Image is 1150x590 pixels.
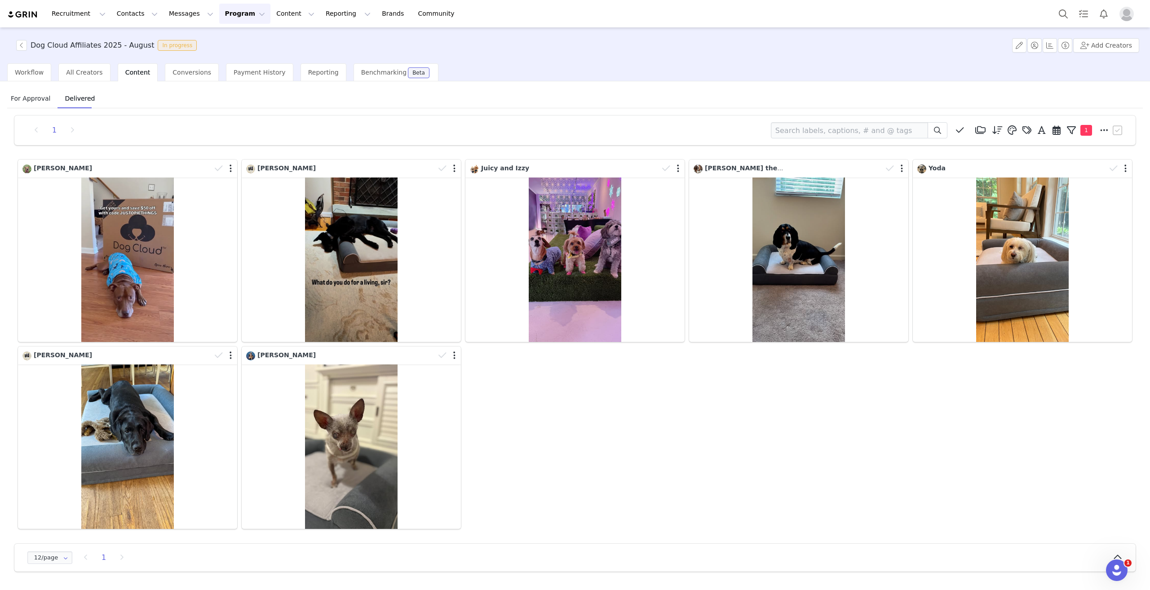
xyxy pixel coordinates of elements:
span: [PERSON_NAME] [34,164,92,172]
span: Benchmarking [361,69,407,76]
span: Yoda [929,164,946,172]
span: 1 [1080,125,1092,136]
button: Add Creators [1073,38,1139,53]
span: [PERSON_NAME] [34,351,92,359]
img: 0662e80d-1950-4a51-9682-33e9ce8f93f8.jpg [246,164,255,173]
span: Workflow [15,69,44,76]
img: 0662e80d-1950-4a51-9682-33e9ce8f93f8.jpg [22,351,31,360]
img: deada818-6a34-443b-9c82-b7b73ea0199c.jpg [917,164,926,173]
button: Notifications [1094,4,1114,24]
button: Recruitment [46,4,111,24]
span: [PERSON_NAME] the Basset [705,164,803,172]
img: 87ac63bf-3b3e-4afb-864f-c9b5108cafc1.jpg [470,164,479,173]
img: placeholder-profile.jpg [1119,7,1134,21]
span: For Approval [7,91,54,106]
a: Tasks [1074,4,1093,24]
li: 1 [97,551,111,564]
iframe: Intercom live chat [1106,559,1128,581]
button: Search [1053,4,1073,24]
span: All Creators [66,69,102,76]
input: Select [27,551,72,564]
span: 1 [1124,559,1132,567]
div: Beta [412,70,425,75]
a: Brands [376,4,412,24]
span: Delivered [61,91,98,106]
span: Content [125,69,150,76]
a: Community [413,4,464,24]
span: Juicy and Izzy [481,164,529,172]
button: 1 [1064,124,1097,137]
span: In progress [158,40,197,51]
img: grin logo [7,10,39,19]
img: 84887e64-4f4a-497f-b47f-5111c110f189.jpg [22,164,31,173]
img: e9737965-e3b0-4f2e-9edf-ab952bd1c8e4.jpg [246,351,255,360]
span: Conversions [172,69,211,76]
button: Profile [1114,7,1143,21]
span: [PERSON_NAME] [257,164,316,172]
button: Program [219,4,270,24]
span: Reporting [308,69,339,76]
span: Payment History [234,69,286,76]
span: [object Object] [16,40,200,51]
input: Search labels, captions, # and @ tags [771,122,928,138]
button: Reporting [320,4,376,24]
h3: Dog Cloud Affiliates 2025 - August [31,40,154,51]
button: Messages [164,4,219,24]
img: d94874c6-2a30-4259-9815-8c288e1b5b29--s.jpg [694,164,703,173]
button: Contacts [111,4,163,24]
button: Content [271,4,320,24]
span: [PERSON_NAME] [257,351,316,359]
li: 1 [48,124,61,137]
